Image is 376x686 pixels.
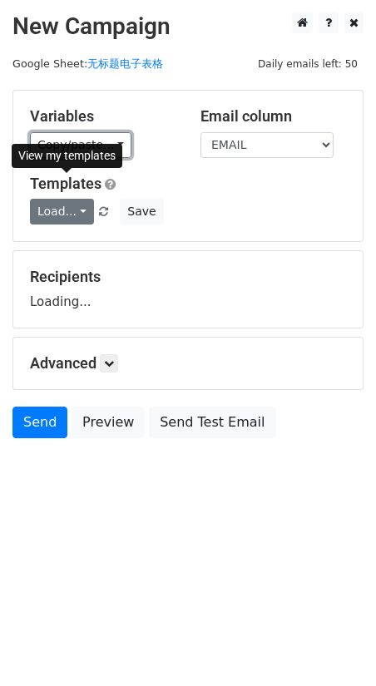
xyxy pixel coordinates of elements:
a: Send [12,407,67,438]
a: Templates [30,175,101,192]
h5: Advanced [30,354,346,373]
h2: New Campaign [12,12,364,41]
iframe: Chat Widget [293,606,376,686]
button: Save [120,199,163,225]
a: Send Test Email [149,407,275,438]
h5: Email column [200,107,346,126]
h5: Recipients [30,268,346,286]
a: Preview [72,407,145,438]
span: Daily emails left: 50 [252,55,364,73]
small: Google Sheet: [12,57,163,70]
div: Loading... [30,268,346,311]
a: 无标题电子表格 [87,57,163,70]
a: Load... [30,199,94,225]
h5: Variables [30,107,176,126]
a: Copy/paste... [30,132,131,158]
a: Daily emails left: 50 [252,57,364,70]
div: View my templates [12,144,122,168]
